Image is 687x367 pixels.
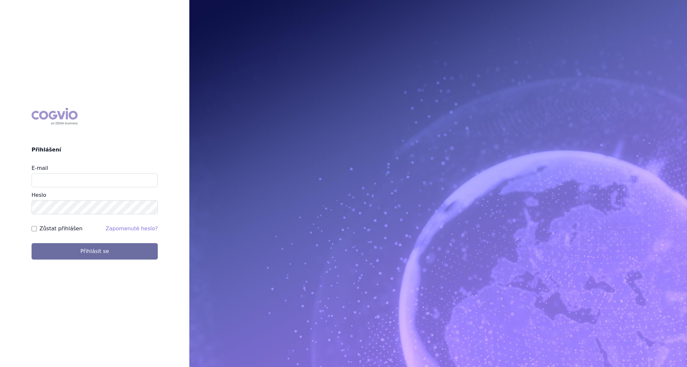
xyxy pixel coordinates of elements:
[106,225,158,232] a: Zapomenuté heslo?
[32,146,158,154] h2: Přihlášení
[32,108,78,125] div: COGVIO
[32,192,46,198] label: Heslo
[32,165,48,171] label: E-mail
[32,243,158,260] button: Přihlásit se
[39,225,83,233] label: Zůstat přihlášen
